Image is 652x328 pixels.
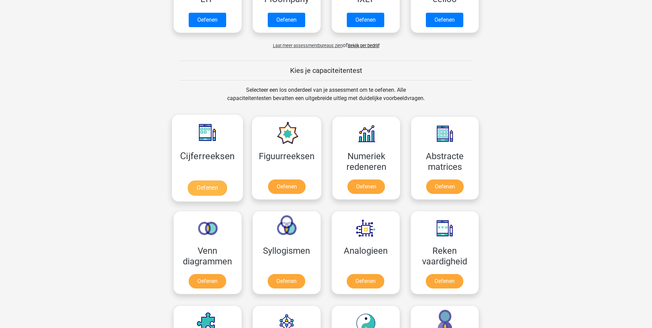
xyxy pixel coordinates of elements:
[426,179,464,194] a: Oefenen
[168,36,484,50] div: of
[268,179,306,194] a: Oefenen
[347,13,384,27] a: Oefenen
[189,13,226,27] a: Oefenen
[348,43,379,48] a: Bekijk per bedrijf
[221,86,431,111] div: Selecteer een los onderdeel van je assessment om te oefenen. Alle capaciteitentesten bevatten een...
[268,13,305,27] a: Oefenen
[273,43,343,48] span: Laat meer assessmentbureaus zien
[347,179,385,194] a: Oefenen
[189,274,226,288] a: Oefenen
[179,66,473,75] h5: Kies je capaciteitentest
[188,181,227,196] a: Oefenen
[347,274,384,288] a: Oefenen
[426,274,463,288] a: Oefenen
[268,274,305,288] a: Oefenen
[426,13,463,27] a: Oefenen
